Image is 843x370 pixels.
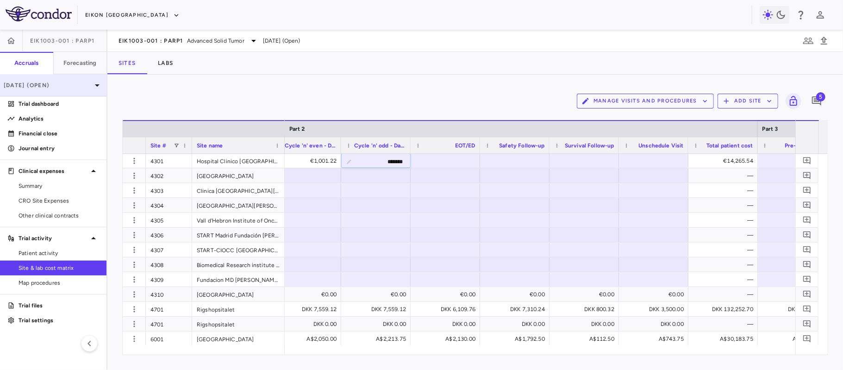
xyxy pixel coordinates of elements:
p: Financial close [19,129,99,138]
div: 4701 [146,317,192,331]
svg: Add comment [803,245,812,254]
p: Trial dashboard [19,100,99,108]
div: Clinica [GEOGRAPHIC_DATA][PERSON_NAME] [192,183,285,198]
div: Fundacion MD [PERSON_NAME][GEOGRAPHIC_DATA][MEDICAL_DATA] [192,272,285,287]
svg: Add comment [803,275,812,284]
span: Site name [197,142,223,149]
div: €0.00 [766,287,823,302]
button: Labs [147,52,184,74]
div: — [697,213,753,228]
svg: Add comment [803,171,812,180]
div: 4308 [146,257,192,272]
div: DKK 132,252.70 [697,302,753,317]
div: DKK 7,559.12 [280,302,337,317]
span: Cycle 'n' odd - Day 1 ± 3 [354,142,406,149]
button: Add comment [801,243,813,256]
div: €0.00 [280,287,337,302]
div: A$2,050.00 [280,332,337,346]
p: Journal entry [19,144,99,153]
div: A$112.50 [558,332,614,346]
span: 5 [816,92,825,102]
button: Add comment [801,184,813,197]
button: Sites [107,52,147,74]
div: START Madrid Fundación [PERSON_NAME] [192,228,285,242]
span: Cycle 'n' even - Day 1 ± 3 [285,142,337,149]
div: — [697,168,753,183]
div: A$30,183.75 [697,332,753,346]
p: Analytics [19,115,99,123]
svg: Add comment [803,305,812,313]
div: 4304 [146,198,192,212]
span: Summary [19,182,99,190]
span: Other clinical contracts [19,211,99,220]
div: 6001 [146,332,192,346]
div: DKK 0.00 [627,317,684,332]
div: Hospital Clinico [GEOGRAPHIC_DATA][PERSON_NAME] [192,153,285,168]
span: Advanced Solid Tumor [187,37,244,45]
span: EOT/ED [455,142,475,149]
div: DKK 0.00 [419,317,475,332]
p: Clinical expenses [19,167,88,175]
span: Unschedule Visit [639,142,684,149]
span: EIK1003-001 : PARP1 [30,37,95,45]
div: €0.00 [627,287,684,302]
div: A$1,887.50 [766,332,823,346]
div: 4309 [146,272,192,287]
div: DKK 7,310.24 [488,302,545,317]
div: [GEOGRAPHIC_DATA][PERSON_NAME] [192,198,285,212]
div: 4310 [146,287,192,301]
svg: Add comment [803,334,812,343]
button: Add comment [801,288,813,300]
div: — [697,272,753,287]
div: €0.00 [488,287,545,302]
svg: Add comment [803,319,812,328]
div: — [697,257,753,272]
div: — [697,228,753,242]
div: DKK 0.00 [766,317,823,332]
div: START-CIOCC [GEOGRAPHIC_DATA] [192,242,285,257]
button: Add comment [801,303,813,315]
div: Rigshopsitalet [192,317,285,331]
span: Part 3 [762,126,779,132]
div: — [697,287,753,302]
button: Add comment [801,273,813,286]
h6: Forecasting [63,59,97,67]
div: 4301 [146,153,192,168]
span: Pre-screening [785,142,823,149]
span: Site # [150,142,166,149]
div: Vall d'Hebron Institute of Oncology [192,213,285,227]
svg: Add comment [803,290,812,299]
span: Patient activity [19,249,99,257]
button: Add comment [801,318,813,330]
p: Trial activity [19,234,88,242]
span: [DATE] (Open) [263,37,300,45]
span: CRO Site Expenses [19,197,99,205]
button: Add comment [801,229,813,241]
div: [GEOGRAPHIC_DATA] [192,287,285,301]
svg: Add comment [803,201,812,210]
div: 4307 [146,242,192,257]
button: Add comment [801,169,813,182]
div: DKK 0.00 [280,317,337,332]
button: Add comment [801,214,813,226]
div: A$1,792.50 [488,332,545,346]
button: Add Site [718,94,778,108]
button: Add comment [801,199,813,211]
div: Biomedical Research institute INCLIVA [192,257,285,272]
svg: Add comment [803,260,812,269]
button: Add comment [801,332,813,345]
span: Lock grid [782,93,801,109]
div: A$2,130.00 [419,332,475,346]
div: DKK 800.32 [558,302,614,317]
p: [DATE] (Open) [4,81,92,89]
div: DKK 3,500.00 [627,302,684,317]
div: 4303 [146,183,192,198]
svg: Add comment [803,156,812,165]
div: DKK 0.00 [558,317,614,332]
div: DKK 7,559.12 [350,302,406,317]
div: [GEOGRAPHIC_DATA] [192,332,285,346]
h6: Accruals [14,59,38,67]
button: Manage Visits and Procedures [577,94,714,108]
p: Trial settings [19,316,99,325]
span: Site & lab cost matrix [19,264,99,272]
